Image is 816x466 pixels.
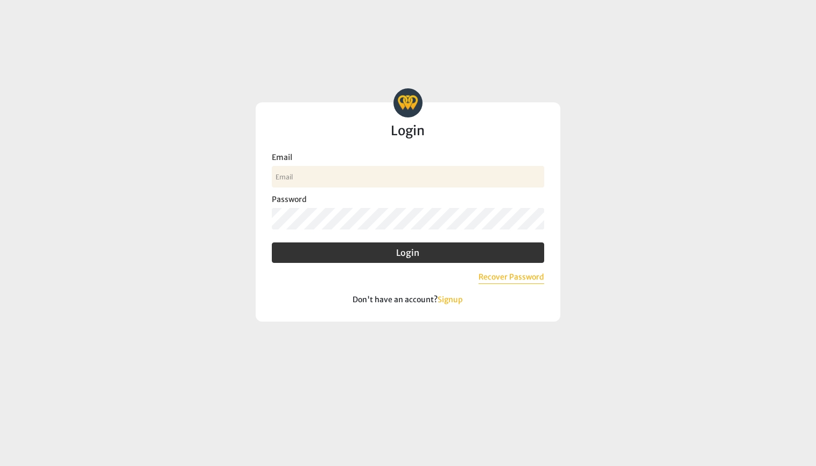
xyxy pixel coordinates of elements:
label: Password [272,193,544,205]
h2: Login [272,124,544,138]
input: Email [272,166,544,187]
a: Signup [438,295,463,304]
label: Email [272,151,544,163]
button: Login [272,242,544,263]
button: Recover Password [479,272,544,284]
p: Don't have an account? [272,295,544,305]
